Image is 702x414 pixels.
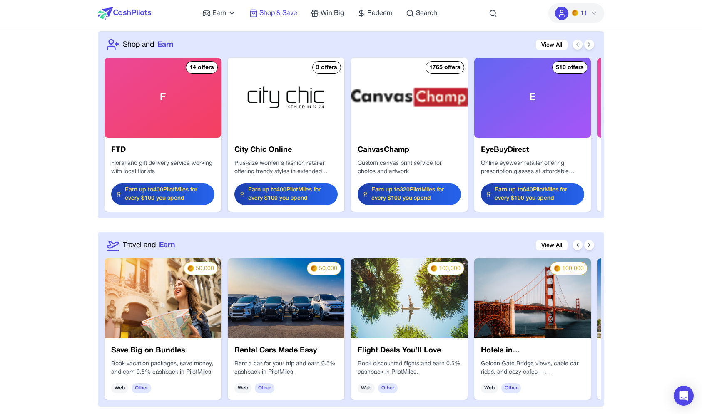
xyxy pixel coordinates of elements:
[367,8,393,18] span: Redeem
[357,8,393,18] a: Redeem
[228,258,344,338] img: 46a948e1-1099-4da5-887a-e68427f4d198.png
[132,383,151,393] span: Other
[481,159,584,177] div: Online eyewear retailer offering prescription glasses at affordable prices
[159,240,175,250] span: Earn
[123,240,156,250] span: Travel and
[474,258,591,338] img: 26ca9c6d-39d8-414f-96a2-e15c9212d56e.jpg
[481,345,584,357] h3: Hotels in [GEOGRAPHIC_DATA]
[495,186,579,203] span: Earn up to 640 PilotMiles for every $100 you spend
[572,10,578,16] img: PMs
[536,40,568,50] a: View All
[351,58,468,138] img: CanvasChamp
[580,9,587,19] span: 11
[536,240,568,250] a: View All
[123,39,173,50] a: Shop andEarn
[189,64,214,72] div: 14 offers
[202,8,236,18] a: Earn
[111,383,128,393] span: Web
[351,258,468,338] img: 70540f4e-f303-4cfa-b7aa-abd24360173a.png
[358,159,461,177] div: Custom canvas print service for photos and artwork
[481,360,584,377] p: Golden Gate Bridge views, cable car rides, and cozy cafés — [GEOGRAPHIC_DATA] has a unique blend ...
[311,265,317,272] img: PMs
[431,265,437,272] img: PMs
[378,383,398,393] span: Other
[358,345,461,357] h3: Flight Deals You’ll Love
[196,265,214,273] span: 50,000
[311,8,344,18] a: Win Big
[439,265,461,273] span: 100,000
[234,345,338,357] h3: Rental Cars Made Easy
[259,8,297,18] span: Shop & Save
[157,39,173,50] span: Earn
[548,3,604,23] button: PMs11
[319,265,337,273] span: 50,000
[358,360,461,377] p: Book discounted flights and earn 0.5% cashback in PilotMiles.
[481,383,498,393] span: Web
[562,265,584,273] span: 100,000
[105,258,221,338] img: 9cf9a345-9f12-4220-a22e-5522d5a13454.png
[371,186,456,203] span: Earn up to 320 PilotMiles for every $100 you spend
[123,39,154,50] span: Shop and
[234,159,338,177] div: Plus-size women's fashion retailer offering trendy styles in extended sizing
[111,144,214,156] h3: FTD
[316,64,337,72] div: 3 offers
[416,8,437,18] span: Search
[187,265,194,272] img: PMs
[321,8,344,18] span: Win Big
[234,383,251,393] span: Web
[501,383,521,393] span: Other
[554,265,560,272] img: PMs
[529,91,536,104] span: E
[111,345,214,357] h3: Save Big on Bundles
[125,186,209,203] span: Earn up to 400 PilotMiles for every $100 you spend
[228,58,344,138] img: City Chic Online
[358,383,375,393] span: Web
[358,144,461,156] h3: CanvasChamp
[249,8,297,18] a: Shop & Save
[406,8,437,18] a: Search
[160,91,166,104] span: F
[429,64,461,72] div: 1765 offers
[111,360,214,377] p: Book vacation packages, save money, and earn 0.5% cashback in PilotMiles.
[255,383,274,393] span: Other
[556,64,584,72] div: 510 offers
[234,144,338,156] h3: City Chic Online
[111,159,214,177] div: Floral and gift delivery service working with local florists
[212,8,226,18] span: Earn
[248,186,333,203] span: Earn up to 400 PilotMiles for every $100 you spend
[123,240,175,250] a: Travel andEarn
[674,386,694,406] div: Open Intercom Messenger
[481,144,584,156] h3: EyeBuyDirect
[234,360,338,377] p: Rent a car for your trip and earn 0.5% cashback in PilotMiles.
[98,7,151,20] img: CashPilots Logo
